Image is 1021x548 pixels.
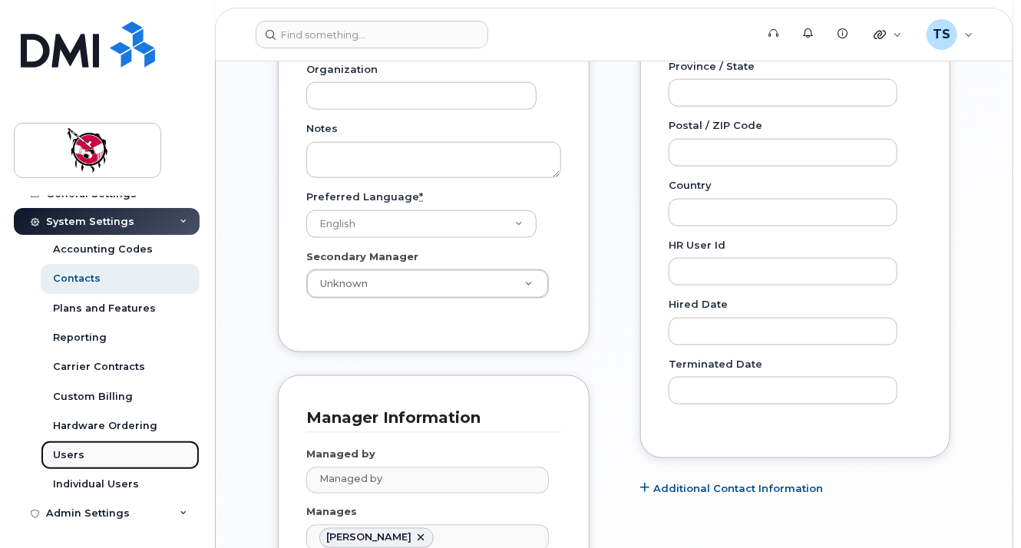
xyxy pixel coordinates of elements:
label: Country [669,178,712,193]
label: Managed by [306,447,375,461]
a: Additional Contact Information [640,482,823,497]
label: Preferred Language [306,190,423,204]
abbr: required [419,190,423,203]
h3: Manager Information [306,408,550,428]
label: Postal / ZIP Code [669,118,762,133]
label: Hired Date [669,297,728,312]
a: Unknown [307,270,548,298]
label: Organization [306,62,378,77]
div: Quicklinks [863,19,913,50]
label: Manages [306,505,357,520]
label: Terminated Date [669,357,762,371]
label: Notes [306,121,338,136]
label: HR user id [669,238,725,253]
label: Province / State [669,59,755,74]
iframe: Messenger Launcher [954,481,1009,536]
span: TS [933,25,950,44]
span: Glen Bird [326,532,411,543]
div: Tech Services [916,19,984,50]
label: Secondary Manager [306,249,418,264]
span: Unknown [311,277,368,291]
input: Find something... [256,21,488,48]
